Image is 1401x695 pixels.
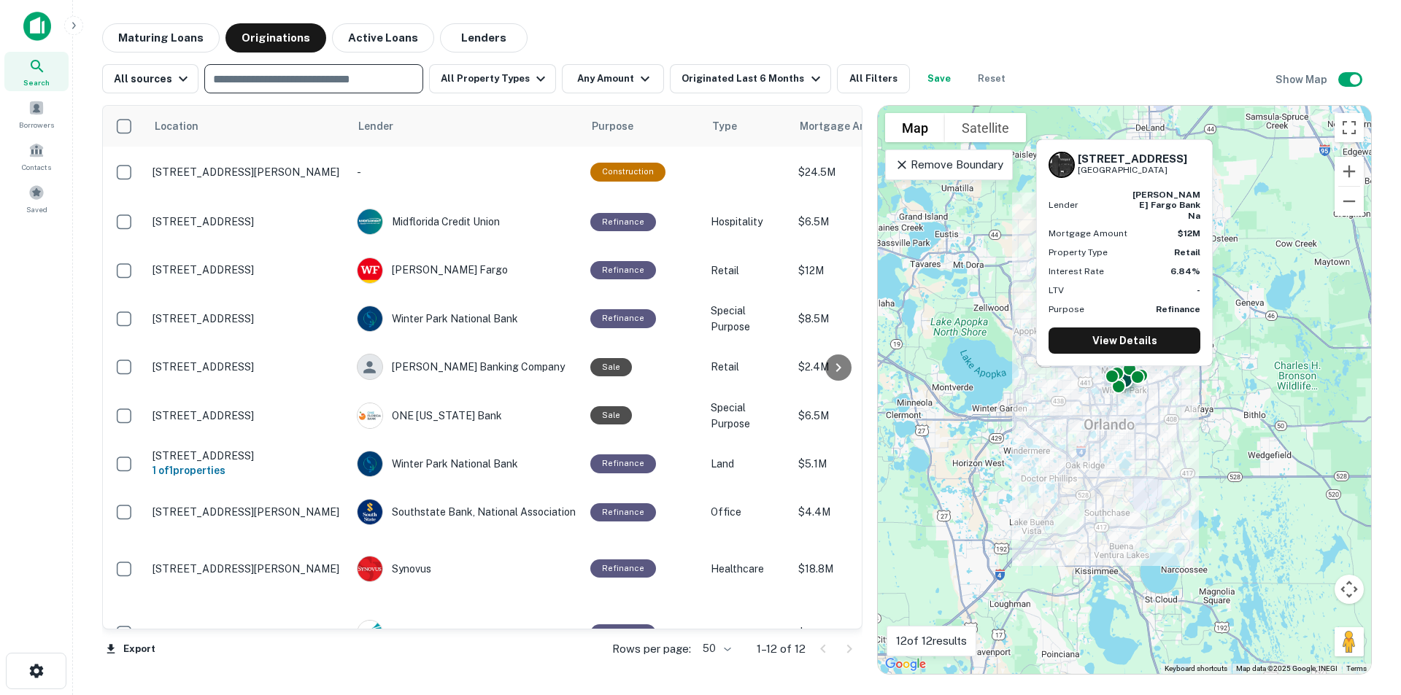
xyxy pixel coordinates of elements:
[4,52,69,91] a: Search
[440,23,528,53] button: Lenders
[1049,265,1104,278] p: Interest Rate
[153,462,342,478] h6: 1 of 1 properties
[881,655,930,674] img: Google
[1170,266,1200,276] strong: 6.84%
[1049,198,1078,211] p: Lender
[712,117,737,135] span: Type
[711,303,784,335] p: Special Purpose
[711,400,784,432] p: Special Purpose
[429,64,556,93] button: All Property Types
[798,311,944,327] p: $8.5M
[590,261,656,279] div: This loan purpose was for refinancing
[916,64,962,93] button: Save your search to get updates of matches that match your search criteria.
[153,409,342,422] p: [STREET_ADDRESS]
[153,360,342,373] p: [STREET_ADDRESS]
[1078,152,1187,166] h6: [STREET_ADDRESS]
[590,309,656,327] div: This loan purpose was for refinancing
[145,106,350,147] th: Location
[670,64,830,93] button: Originated Last 6 Months
[798,263,944,279] p: $12M
[4,94,69,133] a: Borrowers
[945,113,1026,142] button: Show satellite imagery
[1275,71,1329,88] h6: Show Map
[711,561,784,577] p: Healthcare
[4,136,69,176] a: Contacts
[711,359,784,375] p: Retail
[798,504,944,520] p: $4.4M
[1178,228,1200,238] strong: $12M
[800,117,911,135] span: Mortgage Amount
[102,23,220,53] button: Maturing Loans
[154,117,217,135] span: Location
[358,306,382,331] img: picture
[1335,575,1364,604] button: Map camera controls
[357,556,576,582] div: Synovus
[19,119,54,131] span: Borrowers
[798,561,944,577] p: $18.8M
[798,359,944,375] p: $2.4M
[26,203,47,215] span: Saved
[1049,284,1064,297] p: LTV
[350,106,583,147] th: Lender
[153,166,342,179] p: [STREET_ADDRESS][PERSON_NAME]
[697,638,733,659] div: 50
[357,403,576,429] div: ONE [US_STATE] Bank
[711,504,784,520] p: Office
[358,258,382,283] img: picture
[798,214,944,230] p: $6.5M
[590,624,656,642] div: This loan purpose was for refinancing
[1049,327,1200,354] a: View Details
[1049,303,1084,316] p: Purpose
[1165,664,1227,674] button: Keyboard shortcuts
[357,354,576,380] div: [PERSON_NAME] Banking Company
[711,625,784,641] p: Office
[358,451,382,476] img: picture
[1049,227,1127,240] p: Mortgage Amount
[1078,163,1187,177] p: [GEOGRAPHIC_DATA]
[358,209,382,234] img: picture
[590,358,632,376] div: Sale
[592,117,652,135] span: Purpose
[153,215,342,228] p: [STREET_ADDRESS]
[4,179,69,218] a: Saved
[896,632,967,650] p: 12 of 12 results
[1335,187,1364,216] button: Zoom out
[711,456,784,472] p: Land
[358,621,382,645] img: picture
[1328,578,1401,648] iframe: Chat Widget
[358,500,382,524] img: picture
[590,406,632,424] div: Sale
[612,640,691,658] p: Rows per page:
[590,503,656,521] div: This loan purpose was for refinancing
[968,64,1015,93] button: Reset
[1236,664,1338,672] span: Map data ©2025 Google, INEGI
[703,106,791,147] th: Type
[114,70,192,88] div: All sources
[878,106,1371,674] div: 0 0
[798,408,944,424] p: $6.5M
[1156,304,1200,314] strong: Refinance
[225,23,326,53] button: Originations
[1346,664,1367,672] a: Terms (opens in new tab)
[895,156,1003,174] p: Remove Boundary
[682,70,824,88] div: Originated Last 6 Months
[357,499,576,525] div: Southstate Bank, National Association
[1335,157,1364,186] button: Zoom in
[711,263,784,279] p: Retail
[837,64,910,93] button: All Filters
[590,163,665,181] div: This loan purpose was for construction
[22,161,51,173] span: Contacts
[757,640,806,658] p: 1–12 of 12
[1132,190,1200,221] strong: [PERSON_NAME] fargo bank na
[102,638,159,660] button: Export
[1174,247,1200,257] strong: Retail
[798,164,944,180] p: $24.5M
[1049,246,1108,259] p: Property Type
[1197,285,1200,295] strong: -
[791,106,952,147] th: Mortgage Amount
